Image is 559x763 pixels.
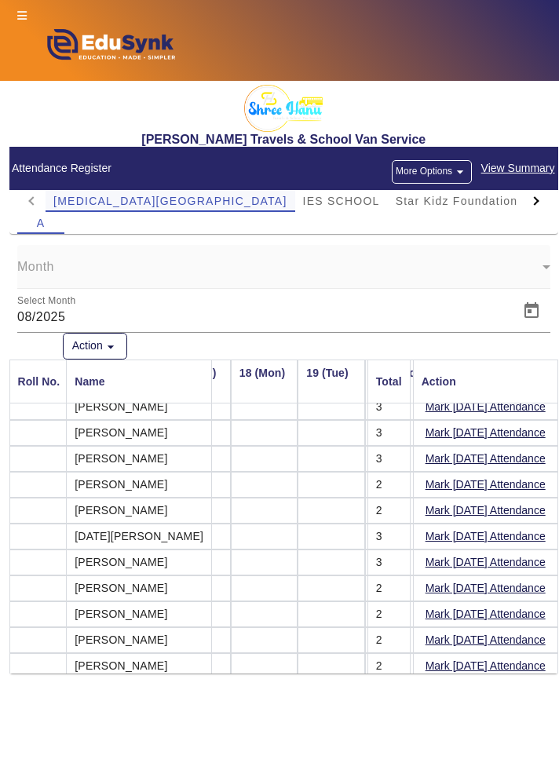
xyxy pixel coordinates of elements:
button: Mark [DATE] Attendance [424,656,547,676]
mat-cell: [PERSON_NAME] [66,601,212,627]
button: Mark [DATE] Attendance [424,423,547,443]
mat-cell: 2 [367,653,411,679]
mat-cell: 2 [367,575,411,601]
mat-cell: 3 [367,446,411,472]
mat-header-cell: Action [413,360,558,403]
span: [MEDICAL_DATA][GEOGRAPHIC_DATA] [53,195,287,206]
mat-cell: [PERSON_NAME] [66,420,212,446]
button: Mark [DATE] Attendance [424,604,547,624]
mat-cell: 2 [367,472,411,498]
button: Mark [DATE] Attendance [424,527,547,546]
mat-cell: [PERSON_NAME] [66,549,212,575]
mat-card-header: Attendance Register [9,147,559,190]
h2: [PERSON_NAME] Travels & School Van Service [9,132,559,147]
button: Mark [DATE] Attendance [424,397,547,417]
mat-cell: 3 [367,524,411,549]
mat-cell: [PERSON_NAME] [66,446,212,472]
button: Mark [DATE] Attendance [424,630,547,650]
button: Mark [DATE] Attendance [424,501,547,520]
mat-cell: [PERSON_NAME] [66,653,212,679]
mat-cell: 2 [367,498,411,524]
mat-header-cell: Total [367,360,411,403]
mat-cell: 3 [367,549,411,575]
button: Mark [DATE] Attendance [424,553,547,572]
mat-cell: [PERSON_NAME] [66,394,212,420]
button: Open calendar [513,292,550,330]
button: Mark [DATE] Attendance [424,475,547,495]
mat-header-cell: Roll No. [9,360,69,403]
span: View Summary [480,159,556,177]
mat-cell: 2 [367,601,411,627]
mat-cell: [PERSON_NAME] [66,498,212,524]
mat-header-cell: Name [66,360,212,403]
span: A [37,217,46,228]
button: Mark [DATE] Attendance [424,449,547,469]
mat-label: Select Month [17,296,76,306]
th: 18 (Mon) [231,360,298,403]
mat-cell: 3 [367,394,411,420]
img: 2bec4155-9170-49cd-8f97-544ef27826c4 [244,85,323,132]
mat-icon: arrow_drop_down [452,164,468,180]
span: IES SCHOOL [303,195,380,206]
mat-icon: arrow_drop_down [103,339,119,355]
th: 20 (Wed) [365,360,432,403]
button: Action [63,333,127,360]
button: More Options [392,160,472,184]
button: Mark [DATE] Attendance [424,579,547,598]
img: edusynk-logo.png [17,24,202,73]
mat-cell: 2 [367,627,411,653]
th: 19 (Tue) [298,360,364,403]
mat-cell: [PERSON_NAME] [66,575,212,601]
mat-cell: 3 [367,420,411,446]
mat-cell: [PERSON_NAME] [66,472,212,498]
mat-cell: [DATE][PERSON_NAME] [66,524,212,549]
mat-cell: [PERSON_NAME] [66,627,212,653]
